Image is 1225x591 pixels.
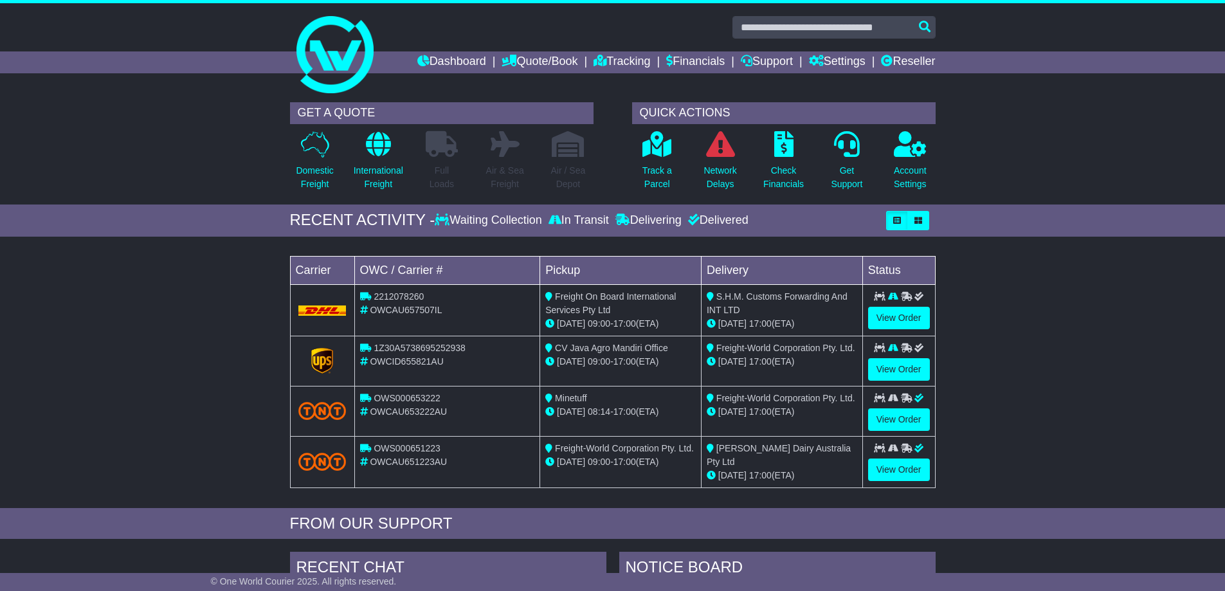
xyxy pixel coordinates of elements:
[417,51,486,73] a: Dashboard
[685,214,749,228] div: Delivered
[894,164,927,191] p: Account Settings
[703,164,736,191] p: Network Delays
[370,356,443,367] span: OWCID655821AU
[354,164,403,191] p: International Freight
[298,453,347,470] img: TNT_Domestic.png
[545,317,696,331] div: - (ETA)
[613,356,636,367] span: 17:00
[642,131,673,198] a: Track aParcel
[502,51,577,73] a: Quote/Book
[862,256,935,284] td: Status
[374,393,440,403] span: OWS000653222
[749,356,772,367] span: 17:00
[545,455,696,469] div: - (ETA)
[707,317,857,331] div: (ETA)
[831,164,862,191] p: Get Support
[290,102,594,124] div: GET A QUOTE
[290,552,606,586] div: RECENT CHAT
[486,164,524,191] p: Air & Sea Freight
[588,356,610,367] span: 09:00
[555,393,587,403] span: Minetuff
[707,291,848,315] span: S.H.M. Customs Forwarding And INT LTD
[296,164,333,191] p: Domestic Freight
[370,305,442,315] span: OWCAU657507IL
[298,402,347,419] img: TNT_Domestic.png
[290,211,435,230] div: RECENT ACTIVITY -
[588,457,610,467] span: 09:00
[545,405,696,419] div: - (ETA)
[588,318,610,329] span: 09:00
[718,470,747,480] span: [DATE]
[311,348,333,374] img: GetCarrierServiceLogo
[749,406,772,417] span: 17:00
[353,131,404,198] a: InternationalFreight
[551,164,586,191] p: Air / Sea Depot
[540,256,702,284] td: Pickup
[703,131,737,198] a: NetworkDelays
[613,406,636,417] span: 17:00
[868,459,930,481] a: View Order
[707,405,857,419] div: (ETA)
[555,343,668,353] span: CV Java Agro Mandiri Office
[557,318,585,329] span: [DATE]
[716,393,855,403] span: Freight-World Corporation Pty. Ltd.
[298,305,347,316] img: DHL.png
[763,164,804,191] p: Check Financials
[557,406,585,417] span: [DATE]
[426,164,458,191] p: Full Loads
[881,51,935,73] a: Reseller
[370,406,447,417] span: OWCAU653222AU
[545,355,696,368] div: - (ETA)
[354,256,540,284] td: OWC / Carrier #
[557,356,585,367] span: [DATE]
[211,576,397,586] span: © One World Courier 2025. All rights reserved.
[809,51,866,73] a: Settings
[716,343,855,353] span: Freight-World Corporation Pty. Ltd.
[619,552,936,586] div: NOTICE BOARD
[613,457,636,467] span: 17:00
[295,131,334,198] a: DomesticFreight
[612,214,685,228] div: Delivering
[374,291,424,302] span: 2212078260
[290,256,354,284] td: Carrier
[707,469,857,482] div: (ETA)
[701,256,862,284] td: Delivery
[290,514,936,533] div: FROM OUR SUPPORT
[741,51,793,73] a: Support
[718,406,747,417] span: [DATE]
[763,131,804,198] a: CheckFinancials
[718,356,747,367] span: [DATE]
[666,51,725,73] a: Financials
[370,457,447,467] span: OWCAU651223AU
[557,457,585,467] span: [DATE]
[707,443,851,467] span: [PERSON_NAME] Dairy Australia Pty Ltd
[545,214,612,228] div: In Transit
[749,318,772,329] span: 17:00
[707,355,857,368] div: (ETA)
[868,358,930,381] a: View Order
[642,164,672,191] p: Track a Parcel
[435,214,545,228] div: Waiting Collection
[588,406,610,417] span: 08:14
[545,291,676,315] span: Freight On Board International Services Pty Ltd
[868,307,930,329] a: View Order
[830,131,863,198] a: GetSupport
[374,343,465,353] span: 1Z30A5738695252938
[374,443,440,453] span: OWS000651223
[613,318,636,329] span: 17:00
[893,131,927,198] a: AccountSettings
[868,408,930,431] a: View Order
[594,51,650,73] a: Tracking
[555,443,694,453] span: Freight-World Corporation Pty. Ltd.
[632,102,936,124] div: QUICK ACTIONS
[749,470,772,480] span: 17:00
[718,318,747,329] span: [DATE]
